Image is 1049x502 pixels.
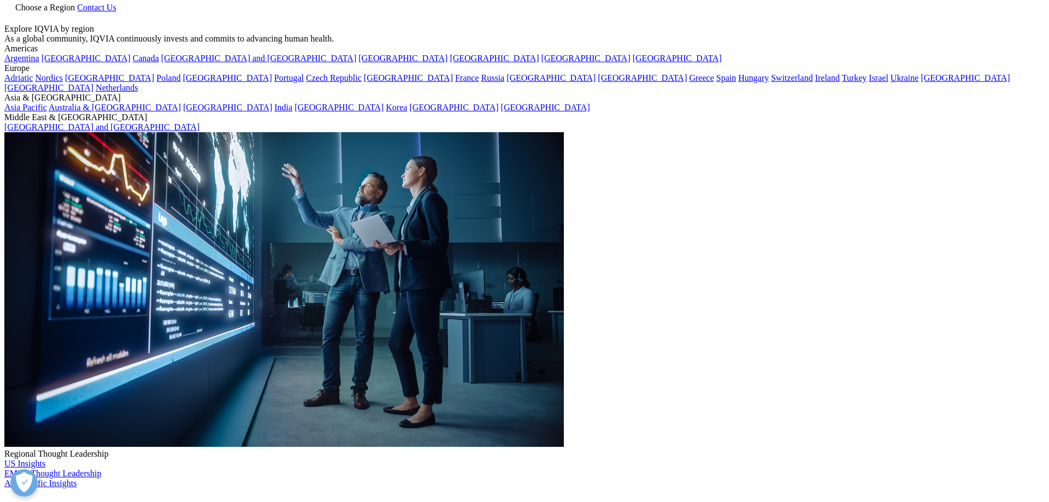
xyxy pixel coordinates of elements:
a: [GEOGRAPHIC_DATA] and [GEOGRAPHIC_DATA] [4,122,199,132]
a: EMEA Thought Leadership [4,469,101,478]
a: [GEOGRAPHIC_DATA] [65,73,154,82]
a: [GEOGRAPHIC_DATA] [42,54,131,63]
img: 2093_analyzing-data-using-big-screen-display-and-laptop.png [4,132,564,447]
a: India [274,103,292,112]
button: Open Preferences [10,469,38,497]
a: Portugal [274,73,304,82]
a: [GEOGRAPHIC_DATA] [506,73,596,82]
a: Russia [481,73,505,82]
a: Switzerland [771,73,812,82]
div: Middle East & [GEOGRAPHIC_DATA] [4,113,1045,122]
a: Spain [716,73,736,82]
a: Asia Pacific [4,103,47,112]
a: Ireland [815,73,840,82]
a: Israel [869,73,888,82]
a: [GEOGRAPHIC_DATA] [183,103,272,112]
div: Regional Thought Leadership [4,449,1045,459]
a: [GEOGRAPHIC_DATA] [364,73,453,82]
a: Czech Republic [306,73,362,82]
a: [GEOGRAPHIC_DATA] [450,54,539,63]
a: [GEOGRAPHIC_DATA] [921,73,1010,82]
a: Argentina [4,54,39,63]
a: Adriatic [4,73,33,82]
a: Greece [689,73,714,82]
div: Asia & [GEOGRAPHIC_DATA] [4,93,1045,103]
a: [GEOGRAPHIC_DATA] [358,54,447,63]
a: [GEOGRAPHIC_DATA] [294,103,384,112]
a: Poland [156,73,180,82]
a: [GEOGRAPHIC_DATA] [633,54,722,63]
a: US Insights [4,459,45,468]
a: Nordics [35,73,63,82]
div: Americas [4,44,1045,54]
span: Choose a Region [15,3,75,12]
a: [GEOGRAPHIC_DATA] [598,73,687,82]
a: Turkey [842,73,867,82]
a: France [455,73,479,82]
a: [GEOGRAPHIC_DATA] and [GEOGRAPHIC_DATA] [161,54,356,63]
div: As a global community, IQVIA continuously invests and commits to advancing human health. [4,34,1045,44]
a: Contact Us [77,3,116,12]
a: Netherlands [96,83,138,92]
a: [GEOGRAPHIC_DATA] [501,103,590,112]
a: Asia Pacific Insights [4,479,76,488]
a: Australia & [GEOGRAPHIC_DATA] [49,103,181,112]
div: Explore IQVIA by region [4,24,1045,34]
a: Canada [133,54,159,63]
a: [GEOGRAPHIC_DATA] [4,83,93,92]
a: Hungary [738,73,769,82]
a: [GEOGRAPHIC_DATA] [183,73,272,82]
div: Europe [4,63,1045,73]
a: Korea [386,103,407,112]
a: [GEOGRAPHIC_DATA] [409,103,498,112]
a: Ukraine [891,73,919,82]
a: [GEOGRAPHIC_DATA] [541,54,630,63]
